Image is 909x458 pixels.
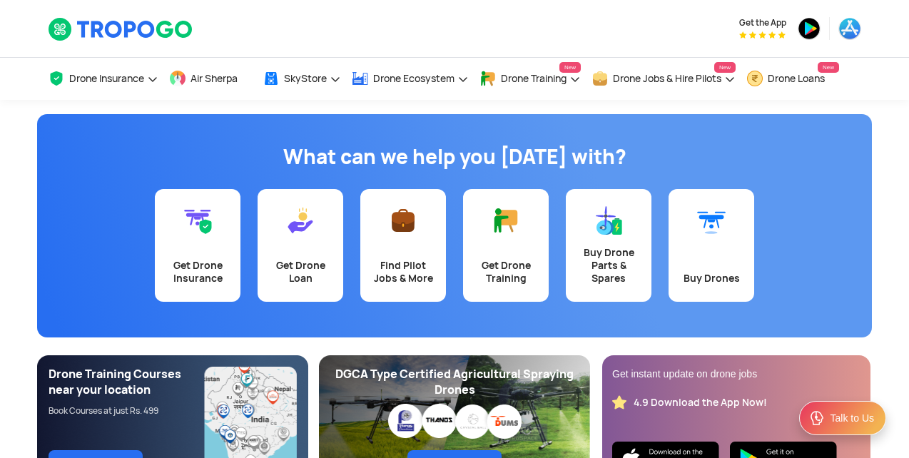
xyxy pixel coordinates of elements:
[739,17,786,29] span: Get the App
[808,409,826,427] img: ic_Support.svg
[591,58,736,100] a: Drone Jobs & Hire PilotsNew
[746,58,839,100] a: Drone LoansNew
[501,73,567,84] span: Drone Training
[612,367,860,381] div: Get instant update on drone jobs
[49,367,205,398] div: Drone Training Courses near your location
[479,58,581,100] a: Drone TrainingNew
[369,259,437,285] div: Find Pilot Jobs & More
[463,189,549,302] a: Get Drone Training
[768,73,825,84] span: Drone Loans
[389,206,417,235] img: Find Pilot Jobs & More
[352,58,469,100] a: Drone Ecosystem
[697,206,726,235] img: Buy Drones
[574,246,643,285] div: Buy Drone Parts & Spares
[559,62,581,73] span: New
[284,73,327,84] span: SkyStore
[492,206,520,235] img: Get Drone Training
[155,189,240,302] a: Get Drone Insurance
[286,206,315,235] img: Get Drone Loan
[373,73,454,84] span: Drone Ecosystem
[183,206,212,235] img: Get Drone Insurance
[677,272,746,285] div: Buy Drones
[191,73,238,84] span: Air Sherpa
[594,206,623,235] img: Buy Drone Parts & Spares
[258,189,343,302] a: Get Drone Loan
[360,189,446,302] a: Find Pilot Jobs & More
[831,411,874,425] div: Talk to Us
[798,17,821,40] img: playstore
[566,189,651,302] a: Buy Drone Parts & Spares
[472,259,540,285] div: Get Drone Training
[48,58,158,100] a: Drone Insurance
[613,73,721,84] span: Drone Jobs & Hire Pilots
[612,395,626,409] img: star_rating
[739,31,786,39] img: App Raking
[169,58,252,100] a: Air Sherpa
[49,405,205,417] div: Book Courses at just Rs. 499
[714,62,736,73] span: New
[48,17,194,41] img: TropoGo Logo
[669,189,754,302] a: Buy Drones
[818,62,839,73] span: New
[330,367,579,398] div: DGCA Type Certified Agricultural Spraying Drones
[163,259,232,285] div: Get Drone Insurance
[838,17,861,40] img: appstore
[266,259,335,285] div: Get Drone Loan
[634,396,767,409] div: 4.9 Download the App Now!
[48,143,861,171] h1: What can we help you [DATE] with?
[69,73,144,84] span: Drone Insurance
[263,58,341,100] a: SkyStore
